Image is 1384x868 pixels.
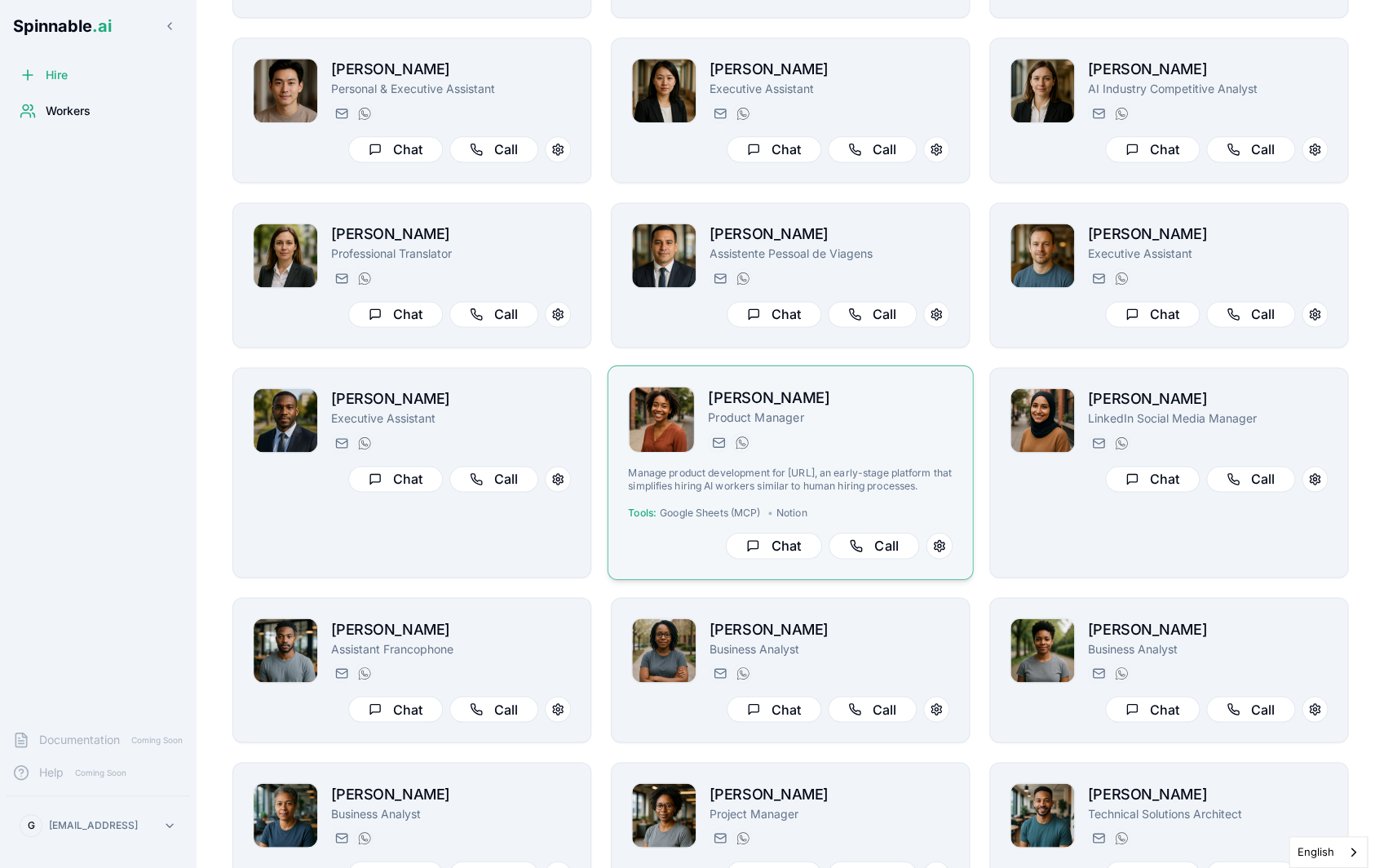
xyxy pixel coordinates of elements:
img: Emma Richardson [632,783,696,847]
img: WhatsApp [736,107,749,120]
button: Call [828,532,918,559]
button: WhatsApp [731,432,750,452]
img: WhatsApp [736,666,749,680]
h2: [PERSON_NAME] [1088,618,1328,640]
button: Chat [1105,301,1200,327]
button: Send email to emma.richardson@getspinnable.ai [710,828,729,848]
span: Workers [46,103,91,119]
aside: Language selected: English [1289,836,1368,868]
span: Documentation [39,732,120,748]
div: Language [1289,836,1368,868]
img: WhatsApp [1115,666,1128,680]
h2: [PERSON_NAME] [710,618,949,640]
h2: [PERSON_NAME] [331,223,571,246]
button: G[EMAIL_ADDRESS] [13,809,183,842]
img: Elena Patterson [1010,388,1074,452]
button: Send email to isabella.martinez@getspinnable.ai [710,663,729,683]
h2: [PERSON_NAME] [331,782,571,805]
p: Assistant Francophone [331,640,571,657]
button: Call [449,136,538,162]
h2: [PERSON_NAME] [331,618,571,640]
button: WhatsApp [1111,268,1130,288]
img: Ingrid Gruber [254,224,317,287]
button: Call [1206,301,1295,327]
button: Chat [725,532,821,559]
img: Adrian Ramirez [1010,783,1074,847]
h2: [PERSON_NAME] [710,58,949,81]
a: English [1289,837,1367,867]
p: Product Manager [708,409,953,425]
p: Personal & Executive Assistant [331,81,571,97]
img: Dominic Singh [632,224,696,287]
button: Chat [727,301,821,327]
p: Manage product development for [URL], an early-stage platform that simplifies hiring AI workers s... [628,466,953,493]
span: G [28,819,35,832]
p: Technical Solutions Architect [1088,805,1328,821]
h2: [PERSON_NAME] [1088,387,1328,410]
button: Chat [727,696,821,722]
button: Send email to toby.moreau@getspinnable.ai [710,104,729,123]
p: LinkedIn Social Media Manager [1088,410,1328,427]
span: Coming Soon [126,733,188,748]
p: Assistente Pessoal de Viagens [710,246,949,262]
h2: [PERSON_NAME] [710,782,949,805]
button: Chat [348,301,443,327]
span: Spinnable [13,16,112,36]
button: Call [449,696,538,722]
button: Chat [348,136,443,162]
button: Send email to adrian.ramirez@getspinnable.ai [1088,828,1108,848]
p: Project Manager [710,805,949,821]
button: WhatsApp [354,268,374,288]
button: Send email to lucy.young@getspinnable.ai [331,268,351,288]
span: Google Sheets (MCP) [659,506,759,519]
img: Julian Petrov [1010,224,1074,287]
p: AI Industry Competitive Analyst [1088,81,1328,97]
img: WhatsApp [1115,272,1128,285]
img: WhatsApp [358,666,371,680]
h2: [PERSON_NAME] [1088,223,1328,246]
img: Mateo Andersson [254,388,317,452]
p: Professional Translator [331,246,571,262]
img: WhatsApp [358,272,371,285]
span: • [767,506,772,519]
button: Send email to kaito.ahn@getspinnable.ai [331,104,351,123]
button: WhatsApp [1111,433,1130,453]
p: Executive Assistant [331,410,571,427]
img: Isabella Martinez [632,618,696,682]
p: Business Analyst [1088,640,1328,657]
span: Coming Soon [70,765,131,781]
img: Kaito Ahn [254,59,317,122]
button: WhatsApp [732,663,752,683]
button: Chat [1105,696,1200,722]
img: WhatsApp [735,436,748,449]
button: Call [1206,136,1295,162]
img: Anna Larsen [1010,59,1074,122]
p: [EMAIL_ADDRESS] [49,819,138,832]
button: Chat [1105,136,1200,162]
button: Send email to lucas.silva@getspinnable.ai [710,268,729,288]
button: WhatsApp [354,663,374,683]
button: Send email to elena.patterson@getspinnable.ai [1088,433,1108,453]
h2: [PERSON_NAME] [708,386,953,410]
img: WhatsApp [358,831,371,844]
h2: [PERSON_NAME] [331,387,571,410]
h2: [PERSON_NAME] [1088,782,1328,805]
img: Malia Ferreira [632,59,696,122]
button: Send email to sidney.kapoor@getspinnable.ai [1088,104,1108,123]
img: WhatsApp [1115,831,1128,844]
button: Chat [1105,466,1200,492]
button: Call [1206,466,1295,492]
button: WhatsApp [1111,828,1130,848]
img: WhatsApp [1115,436,1128,449]
button: Call [828,136,917,162]
img: Emily Richardson [1010,618,1074,682]
p: Business Analyst [710,640,949,657]
button: Call [449,466,538,492]
button: WhatsApp [732,268,752,288]
span: .ai [92,16,112,36]
button: Send email to john.blackwood@getspinnable.ai [1088,268,1108,288]
button: Send email to emily_richardson@getspinnable.ai [1088,663,1108,683]
button: Chat [348,466,443,492]
button: Call [828,696,917,722]
img: WhatsApp [358,107,371,120]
